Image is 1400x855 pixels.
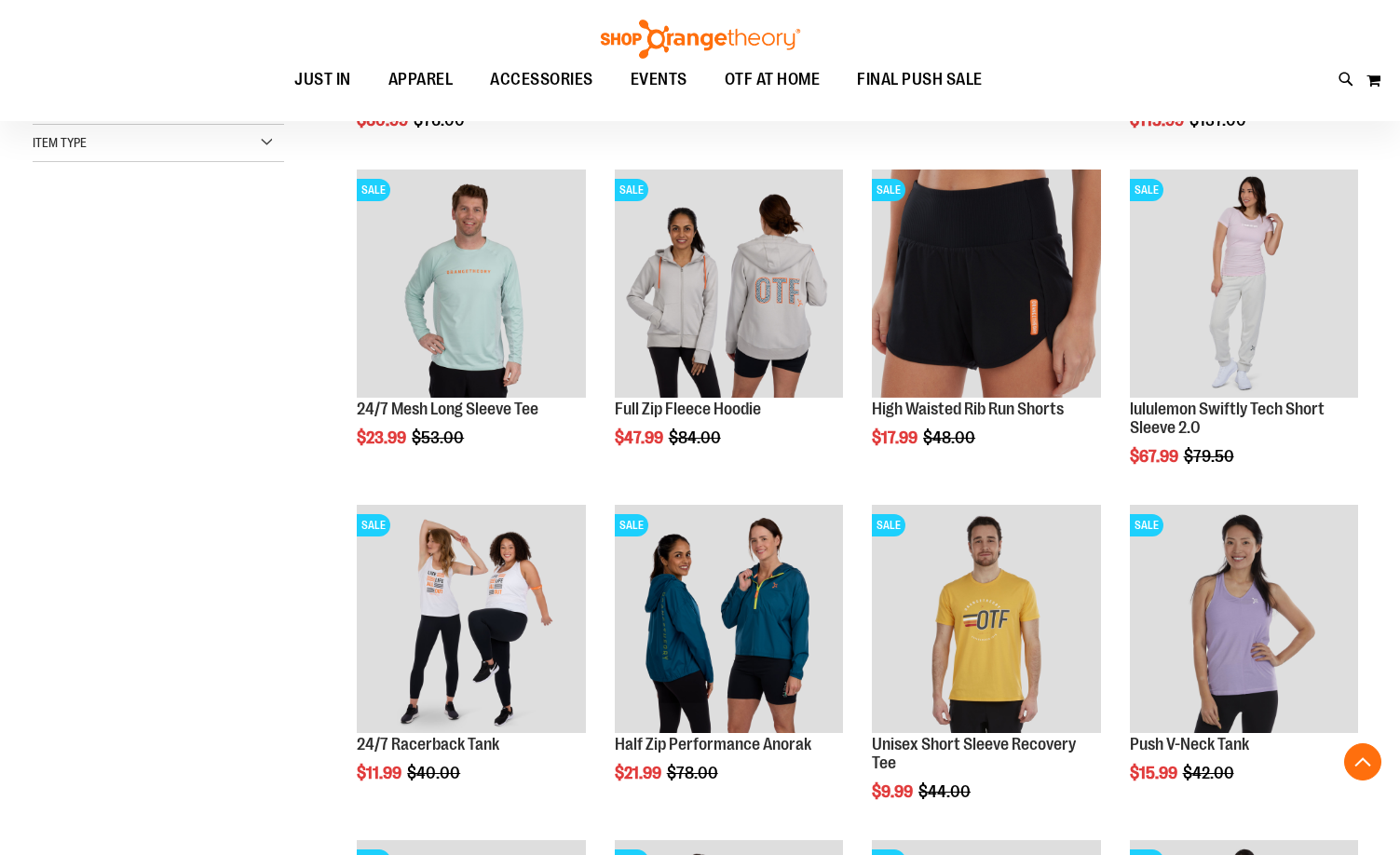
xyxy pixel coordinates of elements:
[347,160,594,495] div: product
[1184,447,1237,466] span: $79.50
[863,160,1109,495] div: product
[357,428,409,447] span: $23.99
[294,59,351,101] span: JUST IN
[357,505,585,736] a: 24/7 Racerback TankSALE
[706,59,839,102] a: OTF AT HOME
[388,59,454,101] span: APPAREL
[615,400,761,418] a: Full Zip Fleece Hoodie
[1130,170,1358,400] a: lululemon Swiftly Tech Short Sleeve 2.0SALE
[1130,514,1163,536] span: SALE
[490,59,593,101] span: ACCESSORIES
[669,428,724,447] span: $84.00
[725,59,821,101] span: OTF AT HOME
[605,495,852,830] div: product
[615,179,648,201] span: SALE
[857,59,983,101] span: FINAL PUSH SALE
[357,505,585,733] img: 24/7 Racerback Tank
[370,59,472,102] a: APPAREL
[615,735,811,753] a: Half Zip Performance Anorak
[872,782,916,801] span: $9.99
[407,764,463,782] span: $40.00
[615,428,666,447] span: $47.99
[33,135,87,150] span: Item Type
[357,170,585,398] img: Main Image of 1457095
[1130,170,1358,398] img: lululemon Swiftly Tech Short Sleeve 2.0
[357,170,585,400] a: Main Image of 1457095SALE
[923,428,978,447] span: $48.00
[1130,764,1180,782] span: $15.99
[872,428,920,447] span: $17.99
[1130,400,1325,437] a: lululemon Swiftly Tech Short Sleeve 2.0
[612,59,706,102] a: EVENTS
[872,505,1100,736] a: Product image for Unisex Short Sleeve Recovery TeeSALE
[357,179,390,201] span: SALE
[615,170,843,400] a: Main Image of 1457091SALE
[918,782,973,801] span: $44.00
[872,170,1100,398] img: High Waisted Rib Run Shorts
[357,514,390,536] span: SALE
[605,160,852,495] div: product
[838,59,1001,101] a: FINAL PUSH SALE
[1121,495,1367,830] div: product
[1130,179,1163,201] span: SALE
[872,400,1064,418] a: High Waisted Rib Run Shorts
[357,400,538,418] a: 24/7 Mesh Long Sleeve Tee
[1130,447,1181,466] span: $67.99
[347,495,594,830] div: product
[615,514,648,536] span: SALE
[615,170,843,398] img: Main Image of 1457091
[1344,743,1381,780] button: Back To Top
[412,428,467,447] span: $53.00
[863,495,1109,848] div: product
[1130,735,1249,753] a: Push V-Neck Tank
[615,764,664,782] span: $21.99
[1183,764,1237,782] span: $42.00
[471,59,612,102] a: ACCESSORIES
[357,764,404,782] span: $11.99
[615,505,843,733] img: Half Zip Performance Anorak
[1130,505,1358,733] img: Product image for Push V-Neck Tank
[276,59,370,102] a: JUST IN
[357,735,499,753] a: 24/7 Racerback Tank
[872,505,1100,733] img: Product image for Unisex Short Sleeve Recovery Tee
[872,735,1076,772] a: Unisex Short Sleeve Recovery Tee
[872,179,905,201] span: SALE
[1130,505,1358,736] a: Product image for Push V-Neck TankSALE
[872,170,1100,400] a: High Waisted Rib Run ShortsSALE
[1121,160,1367,513] div: product
[872,514,905,536] span: SALE
[615,505,843,736] a: Half Zip Performance AnorakSALE
[598,20,803,59] img: Shop Orangetheory
[631,59,687,101] span: EVENTS
[667,764,721,782] span: $78.00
